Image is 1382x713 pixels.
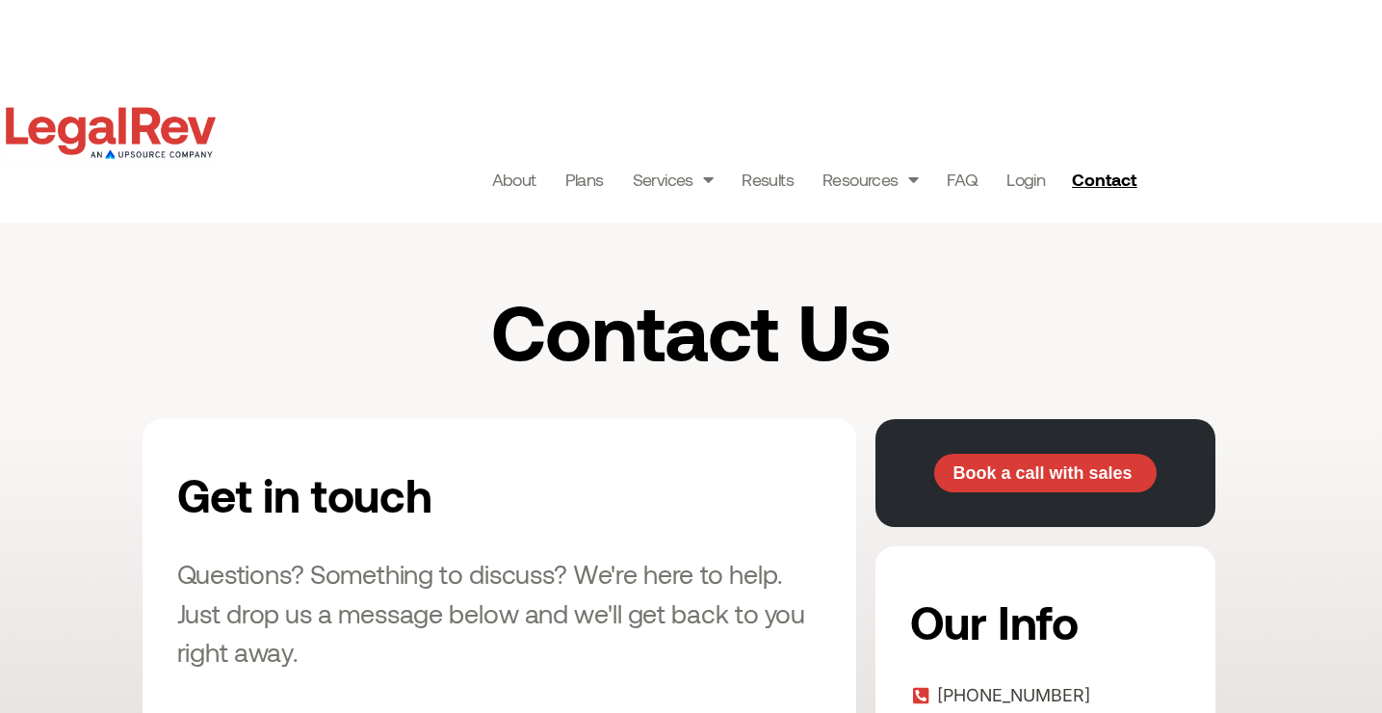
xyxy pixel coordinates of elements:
a: About [492,166,536,193]
a: Plans [565,166,604,193]
a: Results [742,166,794,193]
span: [PHONE_NUMBER] [932,681,1090,710]
a: Book a call with sales [934,454,1157,492]
a: Contact [1064,164,1149,195]
span: Contact [1072,171,1136,188]
span: Book a call with sales [952,464,1132,482]
h2: Get in touch [177,454,628,535]
a: FAQ [947,166,978,193]
nav: Menu [492,166,1046,193]
h3: Questions? Something to discuss? We're here to help. Just drop us a message below and we'll get b... [177,554,821,672]
a: [PHONE_NUMBER] [910,681,1181,710]
a: Services [633,166,714,193]
h1: Contact Us [307,290,1076,371]
h2: Our Info [910,581,1175,662]
a: Login [1006,166,1045,193]
a: Resources [822,166,918,193]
